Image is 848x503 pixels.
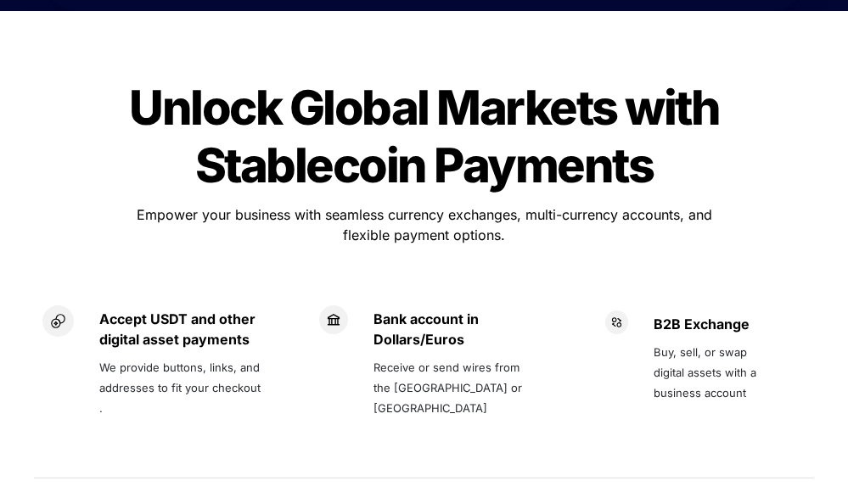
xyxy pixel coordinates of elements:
strong: Accept USDT and other digital asset payments [99,310,259,348]
span: Buy, sell, or swap digital assets with a business account [654,345,760,400]
strong: Bank account in Dollars/Euros [373,310,482,348]
span: Receive or send wires from the [GEOGRAPHIC_DATA] or [GEOGRAPHIC_DATA] [373,360,525,415]
span: We provide buttons, links, and addresses to fit your checkout . [99,360,264,415]
span: Unlock Global Markets with Stablecoin Payments [129,79,727,194]
strong: B2B Exchange [654,316,750,333]
span: Empower your business with seamless currency exchanges, multi-currency accounts, and flexible pay... [137,206,716,243]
